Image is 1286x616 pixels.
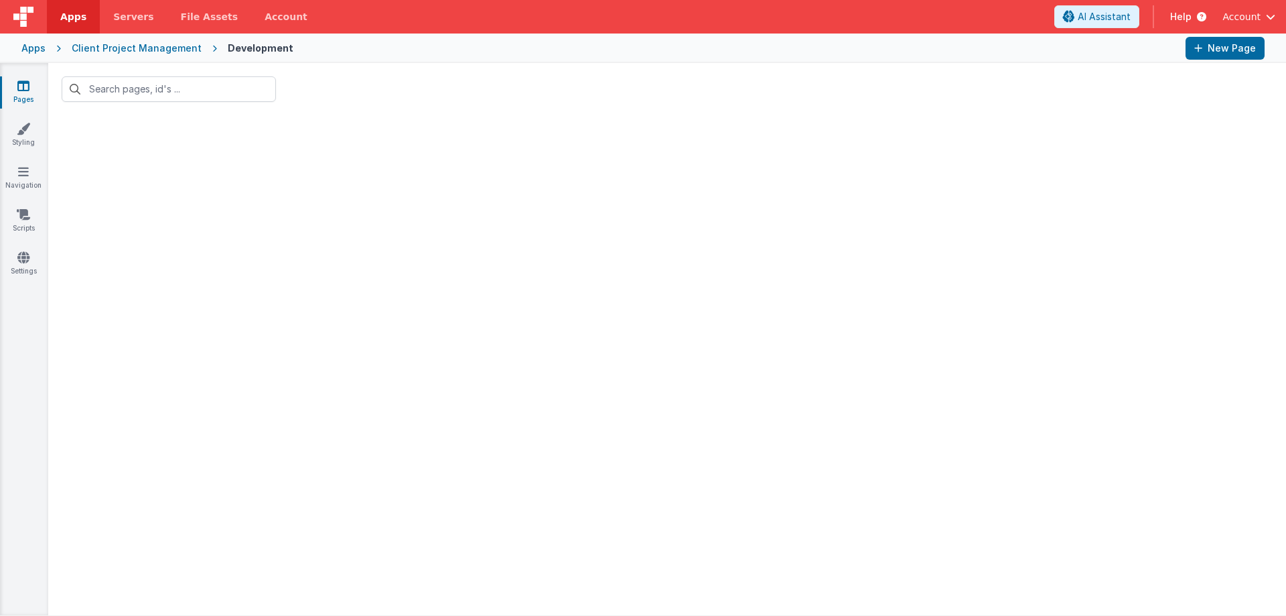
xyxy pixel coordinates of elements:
[62,76,276,102] input: Search pages, id's ...
[1054,5,1139,28] button: AI Assistant
[1222,10,1261,23] span: Account
[72,42,202,55] div: Client Project Management
[181,10,238,23] span: File Assets
[1186,37,1265,60] button: New Page
[113,10,153,23] span: Servers
[1222,10,1275,23] button: Account
[60,10,86,23] span: Apps
[1170,10,1192,23] span: Help
[1078,10,1131,23] span: AI Assistant
[21,42,46,55] div: Apps
[228,42,293,55] div: Development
